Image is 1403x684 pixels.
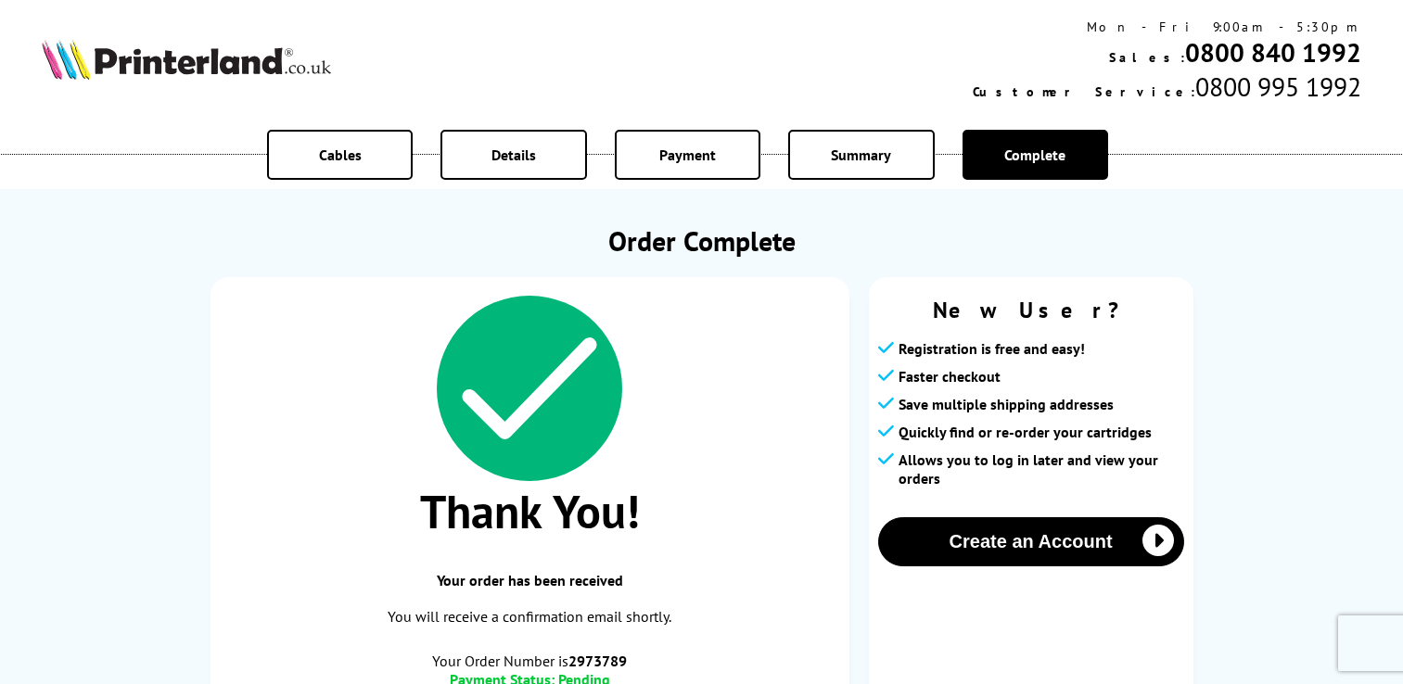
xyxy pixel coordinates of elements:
[973,83,1195,100] span: Customer Service:
[210,222,1193,259] h1: Order Complete
[899,450,1184,488] span: Allows you to log in later and view your orders
[878,296,1184,324] span: New User?
[899,367,1001,386] span: Faster checkout
[1109,49,1185,66] span: Sales:
[1004,146,1065,164] span: Complete
[229,652,831,670] span: Your Order Number is
[1185,35,1361,70] a: 0800 840 1992
[229,604,831,629] p: You will receive a confirmation email shortly.
[659,146,716,164] span: Payment
[42,39,331,80] img: Printerland Logo
[899,395,1114,413] span: Save multiple shipping addresses
[491,146,536,164] span: Details
[899,423,1152,441] span: Quickly find or re-order your cartridges
[878,517,1184,566] button: Create an Account
[229,481,831,541] span: Thank You!
[568,652,627,670] b: 2973789
[899,339,1085,358] span: Registration is free and easy!
[1195,70,1361,104] span: 0800 995 1992
[973,19,1361,35] div: Mon - Fri 9:00am - 5:30pm
[319,146,362,164] span: Cables
[229,571,831,589] span: Your order has been received
[831,146,891,164] span: Summary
